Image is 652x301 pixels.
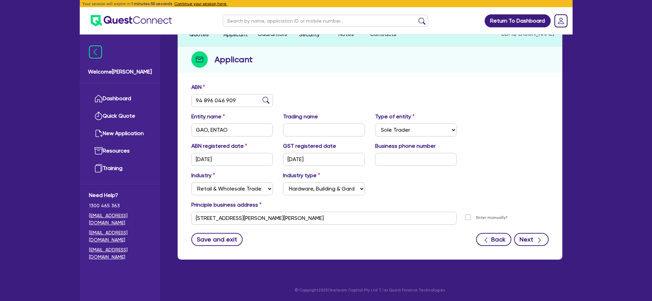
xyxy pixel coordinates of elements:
[173,287,567,293] p: © Copyright 2025 Oneteam Capital Pty Ltd T/as Quest Finance Technologies
[89,229,151,244] a: [EMAIL_ADDRESS][DOMAIN_NAME]
[191,171,215,180] label: Industry
[94,129,103,138] img: new-application
[191,113,225,121] label: Entity name
[89,45,102,58] img: icon-menu-close
[191,51,208,68] img: step-icon
[89,202,151,209] span: 1300 465 363
[283,142,336,150] label: GST registered date
[94,147,103,155] img: resources
[191,201,261,209] label: Principle business address
[89,125,151,142] a: New Application
[263,97,269,104] img: abn-lookup icon
[191,233,243,246] button: Save and exit
[338,31,354,37] span: Notes
[375,113,414,121] label: Type of entity
[89,191,151,199] span: Need Help?
[258,31,287,37] span: Guarantors
[88,68,152,76] span: Welcome [PERSON_NAME]
[89,90,151,107] a: Dashboard
[514,233,549,246] button: Next
[283,153,365,166] input: DD / MM / YYYY
[89,107,151,125] a: Quick Quote
[189,31,209,38] span: Quotes
[94,112,103,120] img: quick-quote
[283,171,320,180] label: Industry type
[476,233,511,246] button: Back
[215,53,253,66] h2: Applicant
[174,1,228,7] button: Continue your session here.
[94,164,103,172] img: training
[552,12,570,30] a: Dropdown toggle
[131,1,172,6] span: 1 minutes 58 seconds
[299,31,320,38] span: Security
[191,83,205,91] label: ABN
[89,142,151,160] a: Resources
[370,31,396,37] span: Contracts
[485,14,551,27] a: Return To Dashboard
[223,31,248,38] span: Applicant
[89,212,151,226] a: [EMAIL_ADDRESS][DOMAIN_NAME]
[89,160,151,177] a: Training
[191,142,247,150] label: ABN registered date
[89,246,151,261] a: [EMAIL_ADDRESS][DOMAIN_NAME]
[191,153,273,166] input: DD / MM / YYYY
[91,15,172,26] img: quest-connect-logo-blue
[375,142,436,150] label: Business phone number
[476,214,508,221] label: Enter manually?
[223,15,428,27] input: Search by name, application ID or mobile number...
[283,113,318,121] label: Trading name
